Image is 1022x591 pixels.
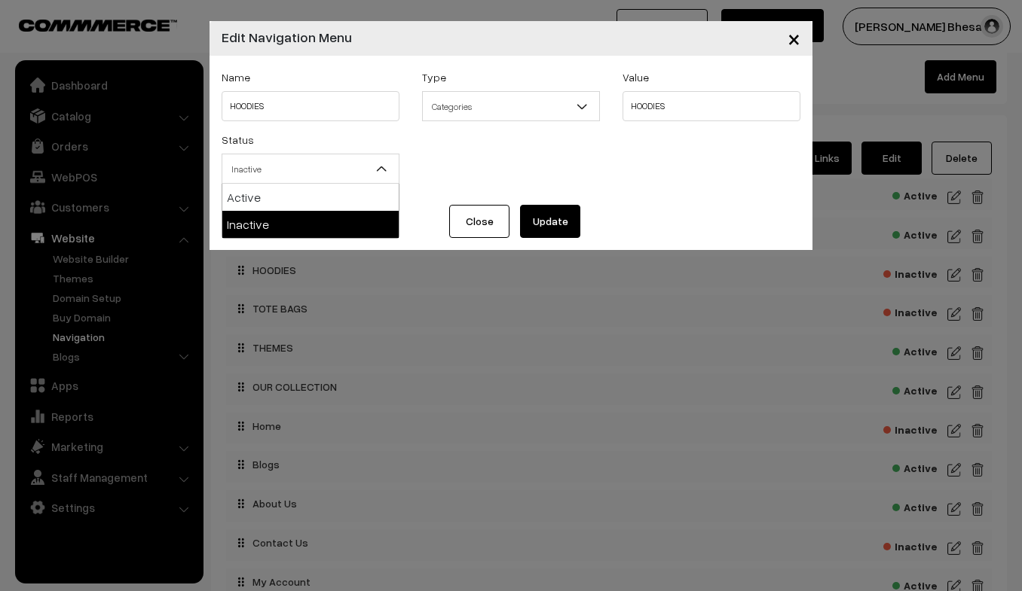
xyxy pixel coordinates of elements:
[222,156,399,182] span: Inactive
[520,205,580,238] button: Update
[222,132,254,148] label: Status
[222,91,399,121] input: Link Name
[776,15,812,62] button: Close
[222,184,399,211] li: Active
[222,27,352,47] h4: Edit Navigation Menu
[788,24,800,52] span: ×
[422,91,600,121] span: Categories
[422,69,446,85] label: Type
[222,211,399,238] li: Inactive
[222,154,399,184] span: Inactive
[449,205,509,238] button: Close
[623,69,649,85] label: Value
[222,69,250,85] label: Name
[423,93,599,120] span: Categories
